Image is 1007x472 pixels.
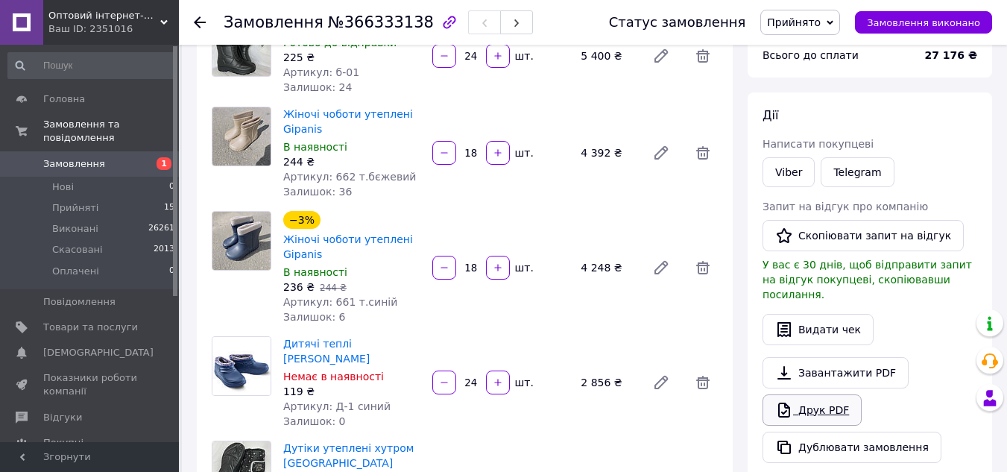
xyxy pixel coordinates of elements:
[43,436,83,450] span: Покупці
[212,18,271,76] img: Чоботи Ева короткі Крик
[283,384,420,399] div: 119 ₴
[43,346,154,359] span: [DEMOGRAPHIC_DATA]
[169,265,174,278] span: 0
[283,442,414,469] a: Дутіки утеплені хутром [GEOGRAPHIC_DATA]
[194,15,206,30] div: Повернутися назад
[511,375,535,390] div: шт.
[52,265,99,278] span: Оплачені
[212,212,271,270] img: Жіночі чоботи утеплені Gipanis
[224,13,323,31] span: Замовлення
[283,266,347,278] span: В наявності
[283,400,391,412] span: Артикул: Д-1 синий
[763,108,778,122] span: Дії
[283,154,420,169] div: 244 ₴
[646,253,676,283] a: Редагувати
[283,50,420,65] div: 225 ₴
[283,338,370,365] a: Дитячі теплі [PERSON_NAME]
[283,66,359,78] span: Артикул: б-01
[52,201,98,215] span: Прийняті
[48,22,179,36] div: Ваш ID: 2351016
[511,260,535,275] div: шт.
[164,201,174,215] span: 15
[283,311,346,323] span: Залишок: 6
[283,415,346,427] span: Залишок: 0
[763,259,972,300] span: У вас є 30 днів, щоб відправити запит на відгук покупцеві, скопіювавши посилання.
[688,368,718,397] span: Видалити
[43,371,138,398] span: Показники роботи компанії
[43,321,138,334] span: Товари та послуги
[48,9,160,22] span: Оптовий інтернет-магазин якісного і дешевого взуття Сланчик
[43,157,105,171] span: Замовлення
[575,372,640,393] div: 2 856 ₴
[763,394,862,426] a: Друк PDF
[283,296,397,308] span: Артикул: 661 т.синій
[511,145,535,160] div: шт.
[43,411,82,424] span: Відгуки
[821,157,894,187] a: Telegram
[212,337,271,395] img: Дитячі теплі калоші Даго
[283,233,413,260] a: Жіночі чоботи утеплені Gipanis
[646,138,676,168] a: Редагувати
[283,108,413,135] a: Жіночі чоботи утеплені Gipanis
[157,157,171,170] span: 1
[154,243,174,257] span: 2013
[646,41,676,71] a: Редагувати
[283,141,347,153] span: В наявності
[925,49,978,61] b: 27 176 ₴
[688,41,718,71] span: Видалити
[763,138,874,150] span: Написати покупцеві
[328,13,434,31] span: №366333138
[283,37,397,48] span: Готово до відправки
[43,295,116,309] span: Повідомлення
[763,314,874,345] button: Видати чек
[283,211,321,229] div: −3%
[283,281,315,293] span: 236 ₴
[43,118,179,145] span: Замовлення та повідомлення
[763,220,964,251] button: Скопіювати запит на відгук
[283,171,416,183] span: Артикул: 662 т.бєжевий
[212,107,271,166] img: Жіночі чоботи утеплені Gipanis
[283,186,352,198] span: Залишок: 36
[575,257,640,278] div: 4 248 ₴
[575,142,640,163] div: 4 392 ₴
[688,253,718,283] span: Видалити
[43,92,85,106] span: Головна
[320,283,347,293] span: 244 ₴
[767,16,821,28] span: Прийнято
[283,81,352,93] span: Залишок: 24
[169,180,174,194] span: 0
[763,49,859,61] span: Всього до сплати
[7,52,176,79] input: Пошук
[609,15,746,30] div: Статус замовлення
[763,157,815,187] a: Viber
[763,432,941,463] button: Дублювати замовлення
[283,371,384,383] span: Немає в наявності
[763,357,909,388] a: Завантажити PDF
[867,17,980,28] span: Замовлення виконано
[148,222,174,236] span: 26261
[52,243,103,257] span: Скасовані
[511,48,535,63] div: шт.
[52,222,98,236] span: Виконані
[763,201,928,213] span: Запит на відгук про компанію
[52,180,74,194] span: Нові
[855,11,992,34] button: Замовлення виконано
[646,368,676,397] a: Редагувати
[688,138,718,168] span: Видалити
[575,45,640,66] div: 5 400 ₴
